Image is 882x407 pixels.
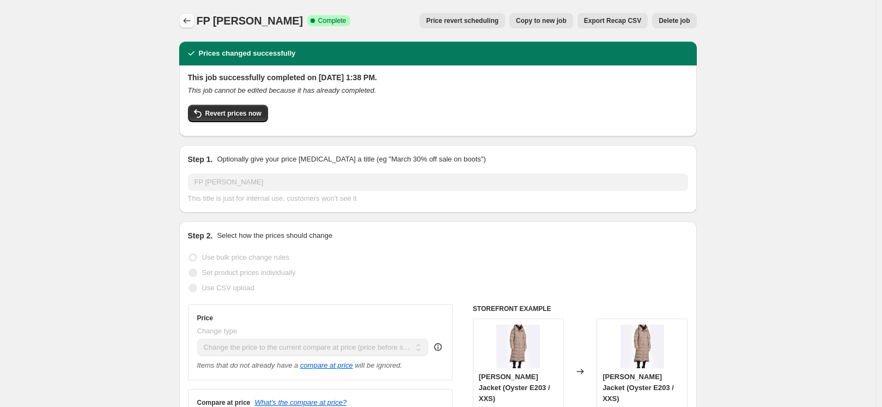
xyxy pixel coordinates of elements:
h3: Compare at price [197,398,251,407]
span: Use bulk price change rules [202,253,289,261]
span: Copy to new job [516,16,567,25]
p: Optionally give your price [MEDICAL_DATA] a title (eg "March 30% off sale on boots") [217,154,485,165]
span: This title is just for internal use, customers won't see it [188,194,357,202]
span: Use CSV upload [202,284,254,292]
button: compare at price [300,361,353,369]
span: Change type [197,327,238,335]
i: will be ignored. [355,361,402,369]
button: Export Recap CSV [577,13,648,28]
h3: Price [197,314,213,322]
button: Revert prices now [188,105,268,122]
h2: Prices changed successfully [199,48,296,59]
span: Revert prices now [205,109,261,118]
button: Copy to new job [509,13,573,28]
button: Delete job [652,13,696,28]
span: Price revert scheduling [426,16,498,25]
span: Export Recap CSV [584,16,641,25]
h6: STOREFRONT EXAMPLE [473,304,688,313]
button: Price change jobs [179,13,194,28]
h2: Step 2. [188,230,213,241]
span: FP [PERSON_NAME] [197,15,303,27]
i: This job cannot be edited because it has already completed. [188,86,376,94]
img: LUW0844_E203_1_80x.jpg [621,325,664,368]
input: 30% off holiday sale [188,173,688,191]
div: help [433,342,443,352]
h2: This job successfully completed on [DATE] 1:38 PM. [188,72,688,83]
span: [PERSON_NAME] Jacket (Oyster E203 / XXS) [479,373,550,403]
span: Set product prices individually [202,268,296,277]
img: LUW0844_E203_1_80x.jpg [496,325,540,368]
button: What's the compare at price? [255,398,347,406]
span: [PERSON_NAME] Jacket (Oyster E203 / XXS) [603,373,674,403]
i: Items that do not already have a [197,361,299,369]
h2: Step 1. [188,154,213,165]
span: Delete job [659,16,690,25]
button: Price revert scheduling [419,13,505,28]
p: Select how the prices should change [217,230,332,241]
span: Complete [318,16,346,25]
